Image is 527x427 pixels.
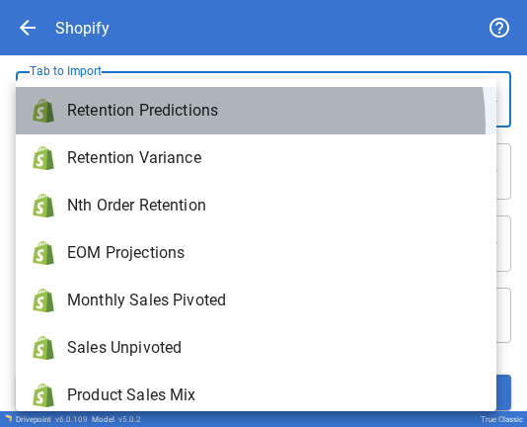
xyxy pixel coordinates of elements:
[67,146,481,170] span: Retention Variance
[67,99,481,123] span: Retention Predictions
[67,384,481,407] span: Product Sales Mix
[32,336,55,360] img: brand icon not found
[67,289,481,312] span: Monthly Sales Pivoted
[67,241,481,265] span: EOM Projections
[32,146,55,170] img: brand icon not found
[67,194,481,217] span: Nth Order Retention
[32,384,55,407] img: brand icon not found
[32,289,55,312] img: brand icon not found
[32,194,55,217] img: brand icon not found
[32,99,55,123] img: brand icon not found
[32,241,55,265] img: brand icon not found
[67,336,481,360] span: Sales Unpivoted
